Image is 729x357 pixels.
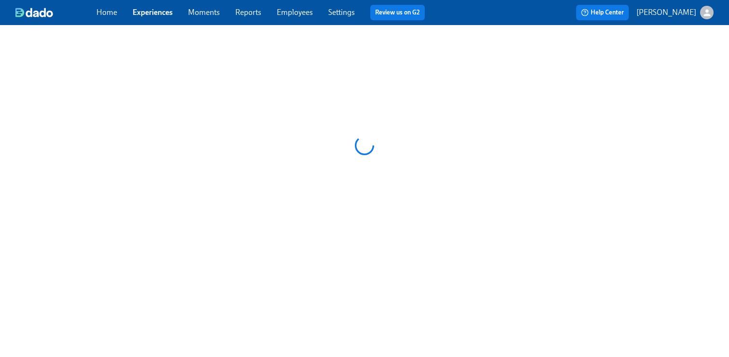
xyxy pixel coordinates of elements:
a: Review us on G2 [375,8,420,17]
button: Help Center [576,5,629,20]
a: Reports [235,8,261,17]
a: Moments [188,8,220,17]
span: Help Center [581,8,624,17]
button: Review us on G2 [370,5,425,20]
a: Settings [328,8,355,17]
a: Employees [277,8,313,17]
a: Experiences [133,8,173,17]
a: Home [96,8,117,17]
button: [PERSON_NAME] [636,6,714,19]
a: dado [15,8,96,17]
img: dado [15,8,53,17]
p: [PERSON_NAME] [636,7,696,18]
